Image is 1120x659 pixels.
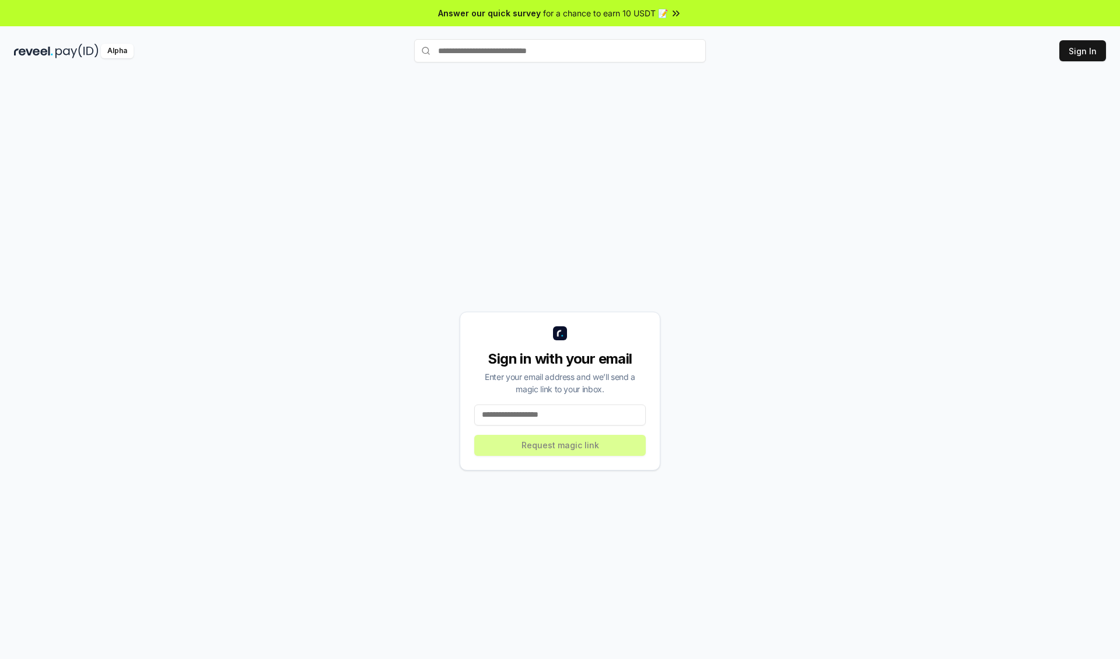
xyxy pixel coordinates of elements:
span: Answer our quick survey [438,7,541,19]
div: Alpha [101,44,134,58]
div: Enter your email address and we’ll send a magic link to your inbox. [474,371,646,395]
img: logo_small [553,326,567,340]
button: Sign In [1059,40,1106,61]
span: for a chance to earn 10 USDT 📝 [543,7,668,19]
img: pay_id [55,44,99,58]
div: Sign in with your email [474,350,646,368]
img: reveel_dark [14,44,53,58]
